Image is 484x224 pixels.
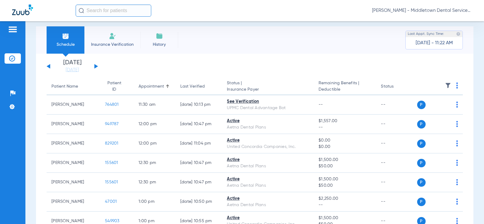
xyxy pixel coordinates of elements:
span: P [417,101,426,109]
img: Manual Insurance Verification [109,32,116,40]
span: 47001 [105,199,117,204]
div: Active [227,215,309,221]
img: hamburger-icon [8,26,18,33]
td: [DATE] 10:47 PM [175,115,222,134]
div: United Concordia Companies, Inc. [227,144,309,150]
span: P [417,159,426,167]
td: -- [376,192,417,212]
span: $0.00 [319,144,371,150]
span: P [417,198,426,206]
div: Aetna Dental Plans [227,124,309,131]
td: -- [376,115,417,134]
span: 155601 [105,180,118,184]
div: Aetna Dental Plans [227,182,309,189]
th: Status [376,78,417,95]
div: See Verification [227,99,309,105]
td: 12:30 PM [134,173,175,192]
span: P [417,139,426,148]
iframe: Chat Widget [454,195,484,224]
span: $1,500.00 [319,157,371,163]
div: Last Verified [180,83,217,90]
div: Active [227,118,309,124]
td: [DATE] 11:04 PM [175,134,222,153]
td: 1:00 PM [134,192,175,212]
div: Patient Name [51,83,78,90]
div: Active [227,196,309,202]
span: $1,500.00 [319,176,371,182]
img: filter.svg [445,82,451,89]
td: -- [376,95,417,115]
div: Aetna Dental Plans [227,163,309,169]
span: Insurance Payer [227,86,309,93]
td: [DATE] 10:47 PM [175,153,222,173]
img: Zuub Logo [12,5,33,15]
span: $1,500.00 [319,215,371,221]
span: [DATE] - 11:22 AM [416,40,453,46]
span: $1,557.00 [319,118,371,124]
span: -- [319,124,371,131]
img: group-dot-blue.svg [456,82,458,89]
div: Appointment [139,83,171,90]
div: Patient ID [105,80,129,93]
span: 155601 [105,161,118,165]
a: [DATE] [54,67,90,73]
td: [PERSON_NAME] [47,134,100,153]
td: 12:00 PM [134,134,175,153]
td: [DATE] 10:13 PM [175,95,222,115]
td: [PERSON_NAME] [47,173,100,192]
span: -- [319,202,371,208]
td: -- [376,134,417,153]
div: Active [227,176,309,182]
div: Active [227,157,309,163]
span: Insurance Verification [89,42,136,48]
img: group-dot-blue.svg [456,160,458,166]
span: Deductible [319,86,371,93]
td: 12:00 PM [134,115,175,134]
img: group-dot-blue.svg [456,121,458,127]
span: History [145,42,174,48]
div: Appointment [139,83,164,90]
li: [DATE] [54,60,90,73]
div: Patient ID [105,80,123,93]
th: Status | [222,78,314,95]
span: 764801 [105,102,119,107]
span: [PERSON_NAME] - Middletown Dental Services [372,8,472,14]
span: Schedule [51,42,80,48]
img: Search Icon [79,8,84,13]
span: 829201 [105,141,119,145]
td: [DATE] 10:47 PM [175,173,222,192]
td: [DATE] 10:50 PM [175,192,222,212]
span: Last Appt. Sync Time: [408,31,444,37]
td: 11:30 AM [134,95,175,115]
div: UPMC Dental Advantage Bot [227,105,309,111]
div: Aetna Dental Plans [227,202,309,208]
img: group-dot-blue.svg [456,102,458,108]
div: Active [227,137,309,144]
span: P [417,178,426,187]
span: $50.00 [319,163,371,169]
div: Last Verified [180,83,205,90]
th: Remaining Benefits | [314,78,376,95]
img: last sync help info [456,32,460,36]
img: Schedule [62,32,69,40]
span: $2,250.00 [319,196,371,202]
img: group-dot-blue.svg [456,140,458,146]
input: Search for patients [76,5,151,17]
span: $50.00 [319,182,371,189]
td: 12:30 PM [134,153,175,173]
div: Patient Name [51,83,95,90]
span: 949787 [105,122,119,126]
img: group-dot-blue.svg [456,179,458,185]
span: $0.00 [319,137,371,144]
span: P [417,120,426,129]
td: -- [376,173,417,192]
span: -- [319,102,323,107]
span: 549903 [105,219,119,223]
td: -- [376,153,417,173]
img: History [156,32,163,40]
td: [PERSON_NAME] [47,95,100,115]
td: [PERSON_NAME] [47,153,100,173]
td: [PERSON_NAME] [47,115,100,134]
td: [PERSON_NAME] [47,192,100,212]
